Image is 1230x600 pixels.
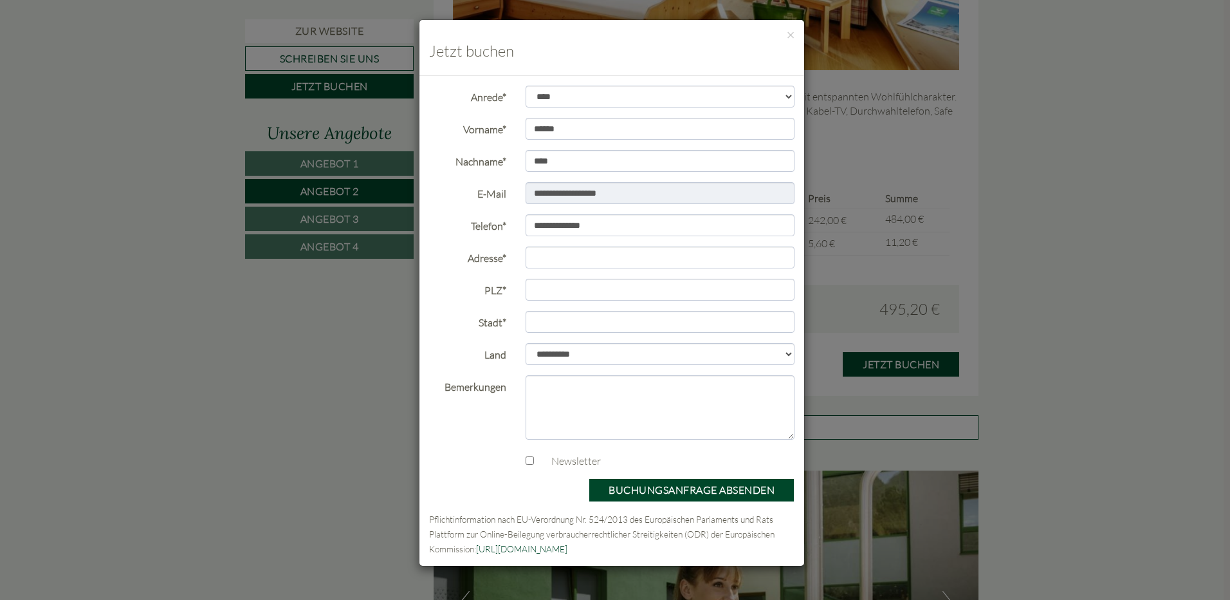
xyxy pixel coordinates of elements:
[419,214,516,234] label: Telefon*
[419,86,516,105] label: Anrede*
[419,182,516,202] label: E-Mail
[419,150,516,169] label: Nachname*
[476,543,567,554] a: [URL][DOMAIN_NAME]
[419,247,516,266] label: Adresse*
[419,343,516,362] label: Land
[429,514,775,554] small: Pflichtinformation nach EU-Verordnung Nr. 524/2013 des Europäischen Parlaments und Rats Plattform...
[589,478,794,502] button: Buchungsanfrage absenden
[419,118,516,137] label: Vorname*
[538,454,601,469] label: Newsletter
[419,311,516,330] label: Stadt*
[429,42,794,59] h3: Jetzt buchen
[419,375,516,395] label: Bemerkungen
[787,28,794,42] button: ×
